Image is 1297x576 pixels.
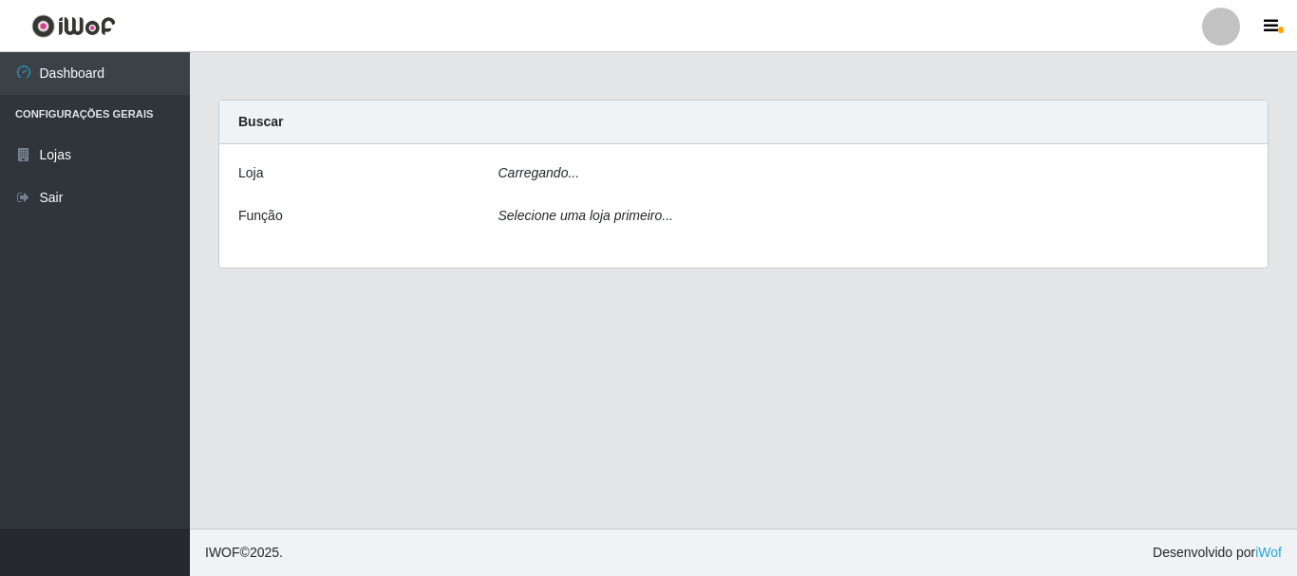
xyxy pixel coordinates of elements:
[205,543,283,563] span: © 2025 .
[238,206,283,226] label: Função
[498,165,580,180] i: Carregando...
[1153,543,1282,563] span: Desenvolvido por
[1255,545,1282,560] a: iWof
[238,163,263,183] label: Loja
[498,208,673,223] i: Selecione uma loja primeiro...
[205,545,240,560] span: IWOF
[31,14,116,38] img: CoreUI Logo
[238,114,283,129] strong: Buscar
